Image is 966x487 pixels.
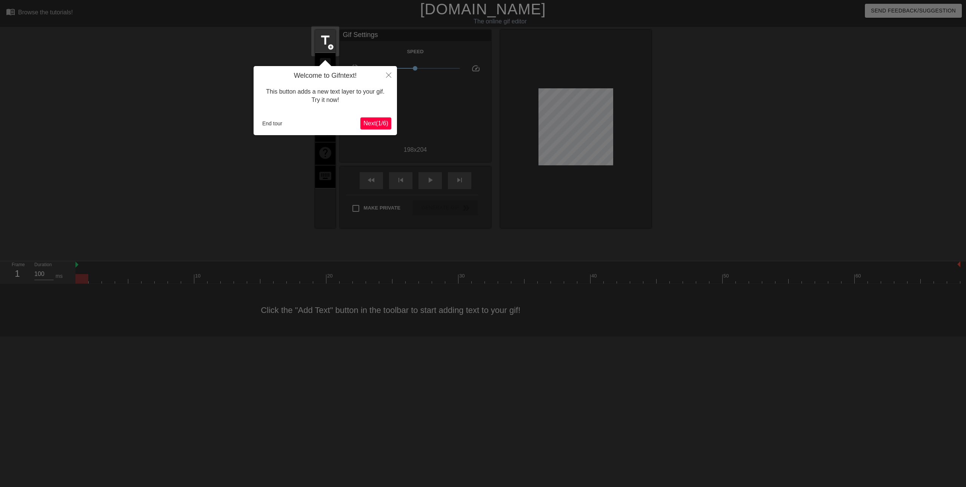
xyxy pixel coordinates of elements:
[259,72,391,80] h4: Welcome to Gifntext!
[380,66,397,83] button: Close
[259,118,285,129] button: End tour
[259,80,391,112] div: This button adds a new text layer to your gif. Try it now!
[360,117,391,129] button: Next
[363,120,388,126] span: Next ( 1 / 6 )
